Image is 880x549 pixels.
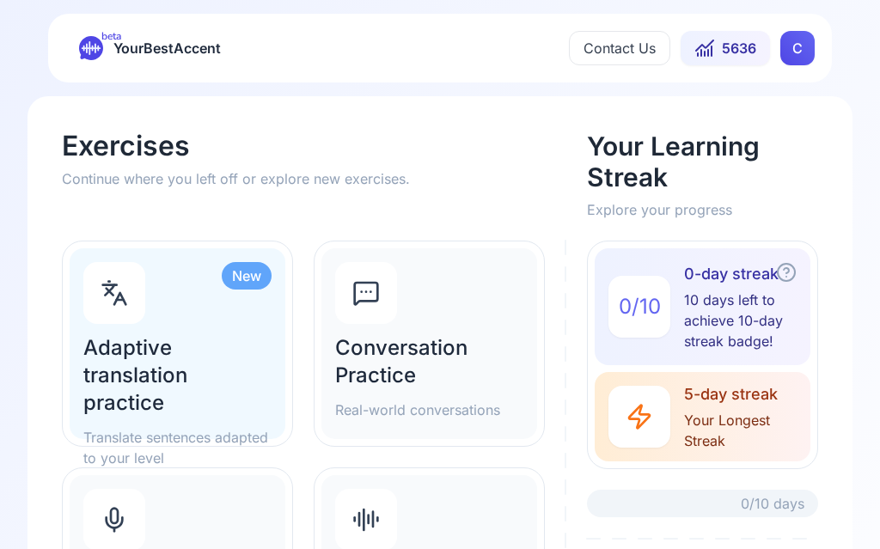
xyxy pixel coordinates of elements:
span: 0-day streak [684,262,797,286]
span: YourBestAccent [113,36,221,60]
h2: Adaptive translation practice [83,334,272,417]
span: 10 days left to achieve 10-day streak badge! [684,290,797,351]
button: CC [780,31,815,65]
a: Conversation PracticeReal-world conversations [314,241,545,447]
div: New [222,262,272,290]
span: 0 / 10 [619,293,661,320]
h1: Exercises [62,131,566,162]
a: NewAdaptive translation practiceTranslate sentences adapted to your level [62,241,293,447]
p: Real-world conversations [335,400,523,420]
span: 5636 [722,38,756,58]
span: 5-day streak [684,382,810,406]
p: Explore your progress [587,199,818,220]
a: betaYourBestAccent [65,36,235,60]
h2: Conversation Practice [335,334,523,389]
button: Contact Us [569,31,670,65]
p: Continue where you left off or explore new exercises. [62,168,566,189]
p: Translate sentences adapted to your level [83,427,272,468]
h2: Your Learning Streak [587,131,818,192]
button: 5636 [681,31,770,65]
span: 0/10 days [741,493,804,514]
div: C [780,31,815,65]
span: beta [101,29,121,43]
span: Your Longest Streak [684,410,810,451]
